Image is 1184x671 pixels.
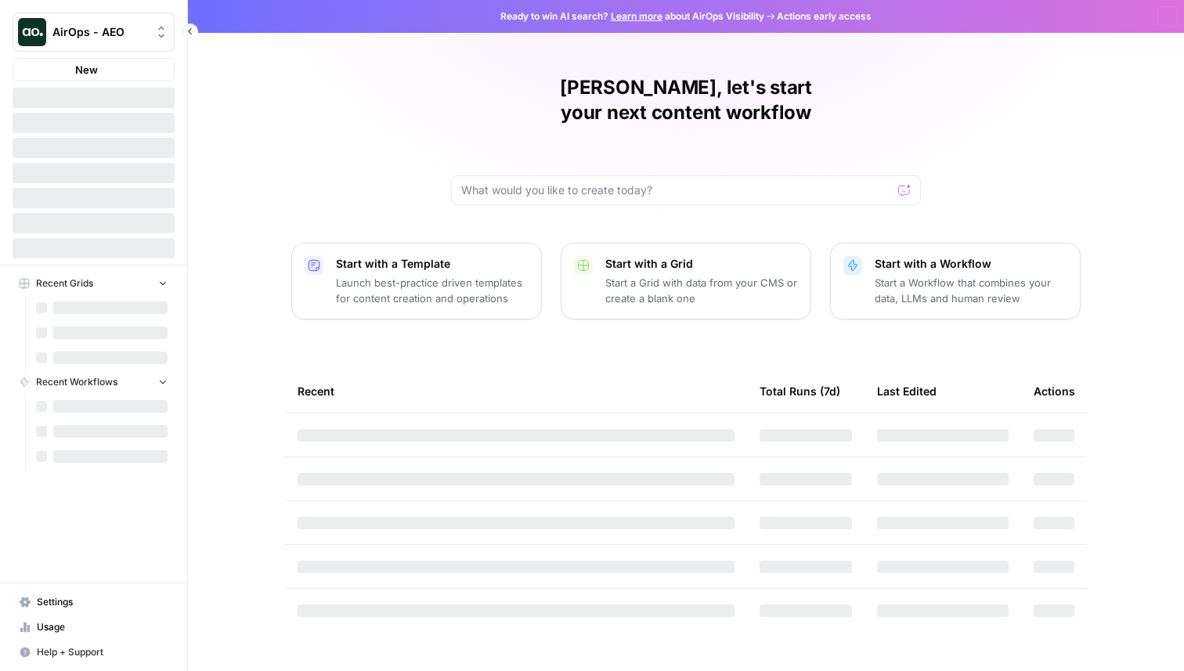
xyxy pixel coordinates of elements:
span: Recent Workflows [36,375,117,389]
p: Start with a Template [336,256,529,272]
button: Start with a WorkflowStart a Workflow that combines your data, LLMs and human review [830,243,1081,319]
span: Ready to win AI search? about AirOps Visibility [500,9,764,23]
p: Start a Workflow that combines your data, LLMs and human review [875,275,1067,306]
span: Recent Grids [36,276,93,290]
div: Recent [298,370,735,413]
span: Actions early access [777,9,872,23]
span: Help + Support [37,645,168,659]
button: Workspace: AirOps - AEO [13,13,175,52]
div: Last Edited [877,370,937,413]
span: AirOps - AEO [52,24,147,40]
span: Settings [37,595,168,609]
button: New [13,58,175,81]
button: Help + Support [13,640,175,665]
h1: [PERSON_NAME], let's start your next content workflow [451,75,921,125]
div: Total Runs (7d) [760,370,840,413]
button: Start with a TemplateLaunch best-practice driven templates for content creation and operations [291,243,542,319]
a: Learn more [611,10,662,22]
p: Start a Grid with data from your CMS or create a blank one [605,275,798,306]
a: Usage [13,615,175,640]
p: Start with a Workflow [875,256,1067,272]
button: Recent Grids [13,272,175,295]
div: Actions [1034,370,1075,413]
span: New [75,62,98,78]
p: Launch best-practice driven templates for content creation and operations [336,275,529,306]
span: Usage [37,620,168,634]
button: Recent Workflows [13,370,175,394]
button: Start with a GridStart a Grid with data from your CMS or create a blank one [561,243,811,319]
img: AirOps - AEO Logo [18,18,46,46]
a: Settings [13,590,175,615]
input: What would you like to create today? [461,182,892,198]
p: Start with a Grid [605,256,798,272]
